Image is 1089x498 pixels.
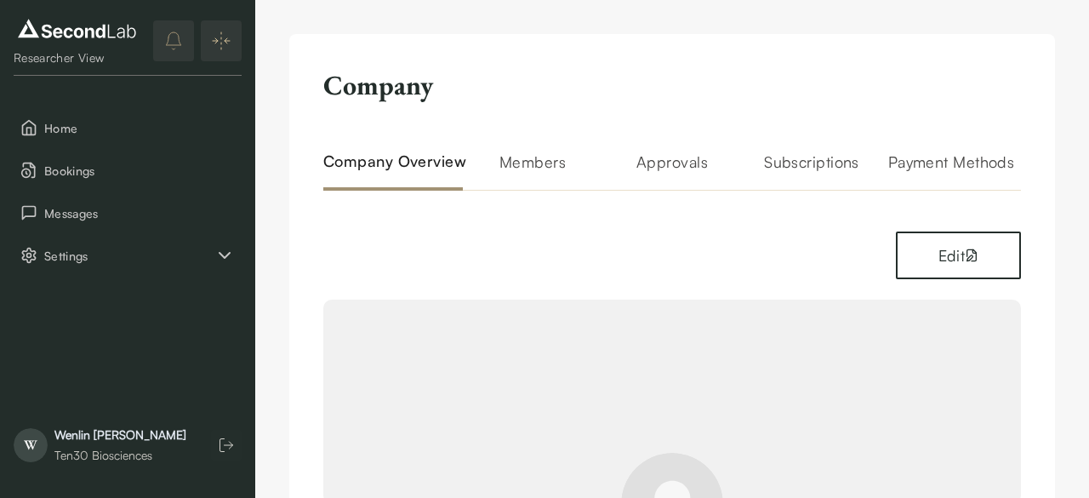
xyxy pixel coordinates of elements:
[54,426,186,444] div: Wenlin [PERSON_NAME]
[14,238,242,273] button: Settings
[323,150,463,191] h2: Company Overview
[14,110,242,146] button: Home
[54,447,186,464] div: Ten30 Biosciences
[14,238,242,273] div: Settings sub items
[881,150,1021,191] h2: Payment Methods
[44,204,235,222] span: Messages
[211,430,242,461] button: Log out
[742,150,881,191] h2: Subscriptions
[153,20,194,61] button: notifications
[463,150,602,191] h2: Members
[602,150,742,191] h2: Approvals
[14,428,48,462] span: W
[44,119,235,137] span: Home
[323,68,433,102] h2: Company
[896,232,1021,279] button: Edit
[14,15,140,43] img: logo
[14,195,242,231] button: Messages
[14,152,242,188] button: Bookings
[44,247,214,265] span: Settings
[14,49,140,66] div: Researcher View
[201,20,242,61] button: Expand/Collapse sidebar
[44,162,235,180] span: Bookings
